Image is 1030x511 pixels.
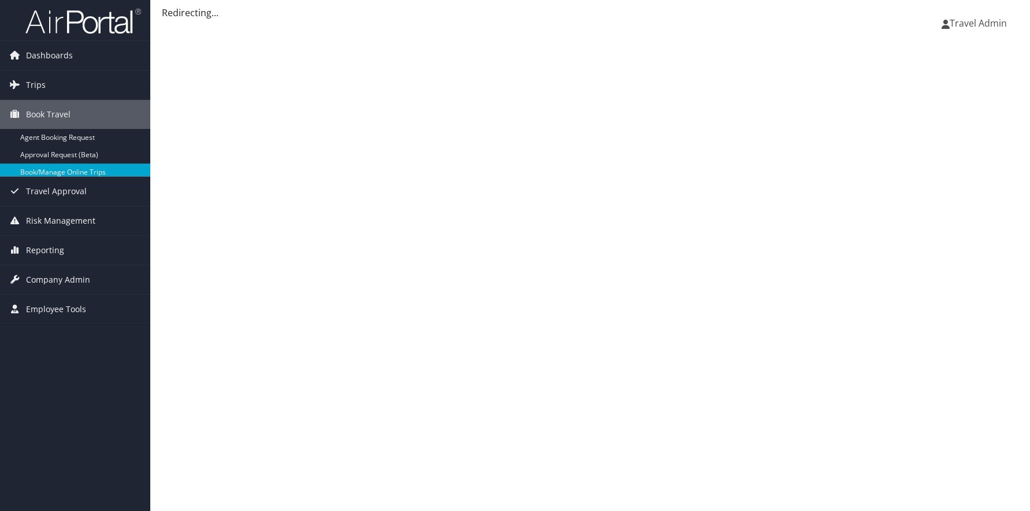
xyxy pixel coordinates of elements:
span: Trips [26,71,46,99]
span: Book Travel [26,100,71,129]
span: Risk Management [26,206,95,235]
span: Employee Tools [26,295,86,324]
span: Dashboards [26,41,73,70]
a: Travel Admin [942,6,1018,40]
span: Reporting [26,236,64,265]
div: Redirecting... [162,6,1018,20]
span: Travel Approval [26,177,87,206]
span: Company Admin [26,265,90,294]
img: airportal-logo.png [25,8,141,35]
span: Travel Admin [950,17,1007,29]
